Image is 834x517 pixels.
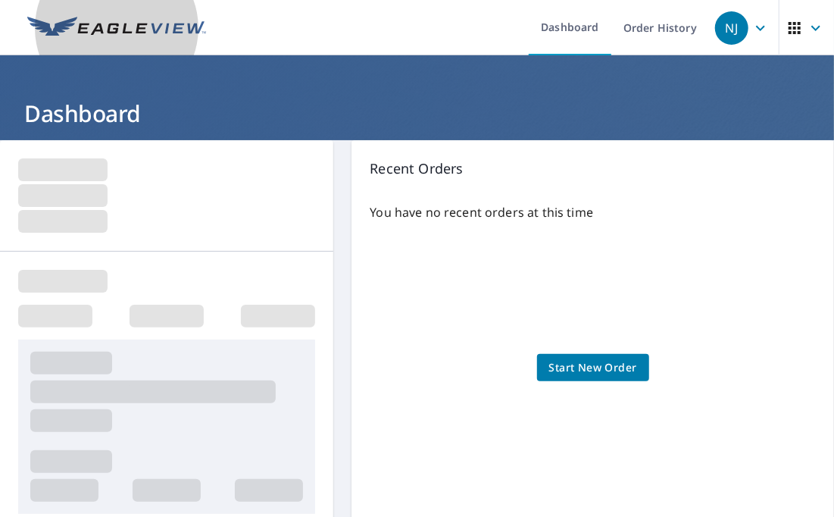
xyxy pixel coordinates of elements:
span: Start New Order [549,359,637,378]
div: NJ [715,11,748,45]
p: You have no recent orders at this time [370,203,816,221]
p: Recent Orders [370,158,816,179]
a: Start New Order [537,354,649,382]
img: EV Logo [27,17,206,39]
h1: Dashboard [18,98,816,129]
